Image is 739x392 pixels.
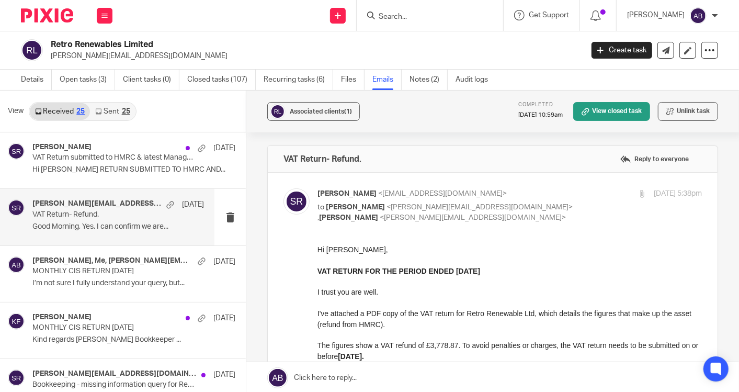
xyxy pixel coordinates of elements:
[344,108,352,115] span: (1)
[32,256,192,265] h4: [PERSON_NAME], Me, [PERSON_NAME][EMAIL_ADDRESS][DOMAIN_NAME]
[8,143,25,160] img: svg%3E
[111,356,163,365] b: ENDED [DATE]
[518,111,563,119] p: [DATE] 10:59am
[326,204,385,211] span: [PERSON_NAME]
[8,199,25,216] img: svg%3E
[1,131,49,140] a: 0191 380 0961
[386,204,573,211] span: <[PERSON_NAME][EMAIL_ADDRESS][DOMAIN_NAME]>
[32,279,235,288] p: I’m not sure I fully understand your query, but...
[8,106,24,117] span: View
[618,151,691,167] label: Reply to everyone
[187,70,256,90] a: Closed tasks (107)
[341,70,365,90] a: Files
[690,7,707,24] img: svg%3E
[32,380,195,389] p: Bookkeeping - missing information query for Retro Renewable Ltd
[317,204,324,211] span: to
[213,369,235,380] p: [DATE]
[213,143,235,153] p: [DATE]
[658,102,718,121] button: Unlink task
[51,39,471,50] h2: Retro Renewables Limited
[123,70,179,90] a: Client tasks (0)
[8,256,25,273] img: svg%3E
[372,70,402,90] a: Emails
[182,199,204,210] p: [DATE]
[21,8,73,23] img: Pixie
[573,102,650,121] a: View closed task
[21,39,43,61] img: svg%3E
[51,51,576,61] p: [PERSON_NAME][EMAIL_ADDRESS][DOMAIN_NAME]
[76,108,85,115] div: 25
[32,323,195,332] p: MONTHLY CIS RETURN [DATE]
[32,143,92,152] h4: [PERSON_NAME]
[32,267,195,276] p: MONTHLY CIS RETURN [DATE]
[8,369,25,386] img: svg%3E
[213,256,235,267] p: [DATE]
[32,165,235,174] p: Hi [PERSON_NAME] RETURN SUBMITTED TO HMRC AND...
[32,153,195,162] p: VAT Return submitted to HMRC & latest Management Accounts.
[378,190,507,197] span: <[EMAIL_ADDRESS][DOMAIN_NAME]>
[317,190,377,197] span: [PERSON_NAME]
[1,142,66,168] a: [PERSON_NAME][EMAIL_ADDRESS][DOMAIN_NAME]
[32,369,196,378] h4: [PERSON_NAME][EMAIL_ADDRESS][DOMAIN_NAME], [PERSON_NAME]
[319,214,378,221] span: [PERSON_NAME]
[270,104,286,119] img: svg%3E
[60,70,115,90] a: Open tasks (3)
[627,10,685,20] p: [PERSON_NAME]
[380,214,566,221] span: <[PERSON_NAME][EMAIL_ADDRESS][DOMAIN_NAME]>
[8,313,25,330] img: svg%3E
[32,210,169,219] p: VAT Return- Refund.
[290,108,352,115] span: Associated clients
[1,171,59,179] a: [DOMAIN_NAME]
[317,214,319,221] span: ,
[378,13,472,22] input: Search
[32,222,204,231] p: Good Morning, Yes, I can confirm we are...
[21,70,52,90] a: Details
[20,108,47,116] strong: [DATE].
[283,188,310,215] img: svg%3E
[529,12,569,19] span: Get Support
[283,154,361,164] h4: VAT Return- Refund.
[592,42,652,59] a: Create task
[410,70,448,90] a: Notes (2)
[30,103,90,120] a: Received25
[122,108,130,115] div: 25
[264,70,333,90] a: Recurring tasks (6)
[32,199,161,208] h4: [PERSON_NAME][EMAIL_ADDRESS][DOMAIN_NAME], [PERSON_NAME]
[32,335,235,344] p: Kind regards [PERSON_NAME] Bookkeeper ...
[518,102,553,107] span: Completed
[267,102,360,121] button: Associated clients(1)
[90,103,135,120] a: Sent25
[213,313,235,323] p: [DATE]
[654,188,702,199] p: [DATE] 5:38pm
[32,313,92,322] h4: [PERSON_NAME]
[111,23,163,31] strong: ENDED [DATE]
[456,70,496,90] a: Audit logs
